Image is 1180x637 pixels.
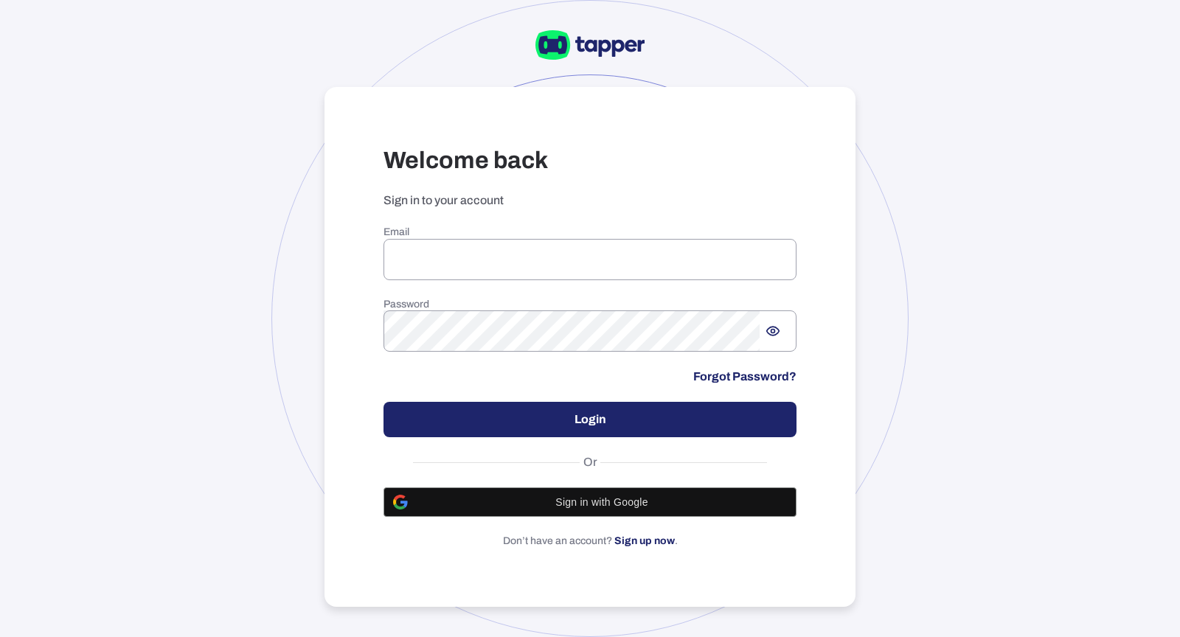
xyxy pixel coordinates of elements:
h6: Password [383,298,796,311]
span: Or [580,455,601,470]
a: Forgot Password? [693,369,796,384]
a: Sign up now [614,535,675,546]
p: Don’t have an account? . [383,535,796,548]
h3: Welcome back [383,146,796,175]
h6: Email [383,226,796,239]
button: Login [383,402,796,437]
p: Sign in to your account [383,193,796,208]
span: Sign in with Google [417,496,787,508]
button: Sign in with Google [383,487,796,517]
button: Show password [760,318,786,344]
